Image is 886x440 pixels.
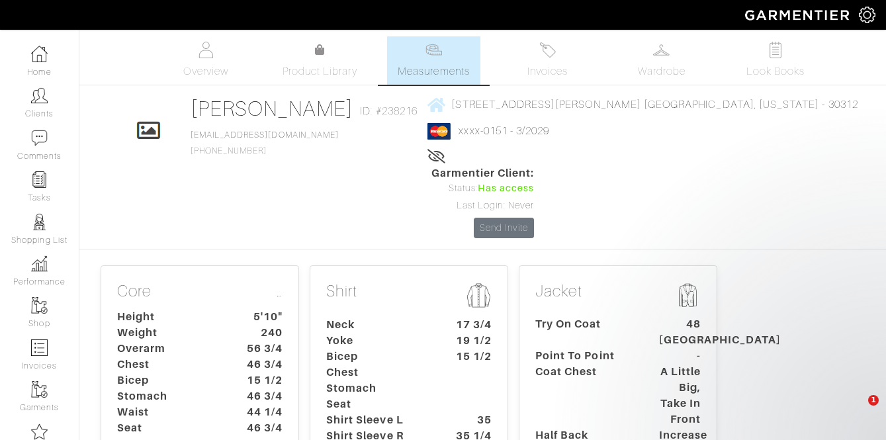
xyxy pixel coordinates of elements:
img: orders-27d20c2124de7fd6de4e0e44c1d41de31381a507db9b33961299e4e07d508b8c.svg [539,42,556,58]
dt: Seat [316,396,440,412]
dt: 44 1/4 [231,404,292,420]
dt: 46 3/4 [231,388,292,404]
a: … [277,282,283,301]
span: Product Library [283,64,357,79]
dt: 56 3/4 [231,341,292,357]
div: Status: [431,181,535,196]
a: Measurements [387,36,480,85]
dt: Neck [316,317,440,333]
dt: 46 3/4 [231,420,292,436]
img: measurements-466bbee1fd09ba9460f595b01e5d73f9e2bff037440d3c8f018324cb6cdf7a4a.svg [425,42,442,58]
dt: Shirt Sleeve L [316,412,440,428]
a: Wardrobe [615,36,708,85]
img: comment-icon-a0a6a9ef722e966f86d9cbdc48e553b5cf19dbc54f86b18d962a5391bc8f6eb6.png [31,130,48,146]
p: Core [117,282,283,304]
dt: 5'10" [231,309,292,325]
img: gear-icon-white-bd11855cb880d31180b6d7d6211b90ccbf57a29d726f0c71d8c61bd08dd39cc2.png [859,7,875,23]
a: [EMAIL_ADDRESS][DOMAIN_NAME] [191,130,339,140]
span: [PHONE_NUMBER] [191,130,339,155]
img: basicinfo-40fd8af6dae0f16599ec9e87c0ef1c0a1fdea2edbe929e3d69a839185d80c458.svg [198,42,214,58]
dt: Bicep [316,349,440,365]
a: Look Books [729,36,822,85]
dt: 35 [440,412,502,428]
img: mastercard-2c98a0d54659f76b027c6839bea21931c3e23d06ea5b2b5660056f2e14d2f154.png [427,123,451,140]
p: Shirt [326,282,492,312]
dt: 19 1/2 [440,333,502,349]
img: orders-icon-0abe47150d42831381b5fb84f609e132dff9fe21cb692f30cb5eec754e2cba89.png [31,339,48,356]
dt: Overarm [107,341,231,357]
img: companies-icon-14a0f246c7e91f24465de634b560f0151b0cc5c9ce11af5fac52e6d7d6371812.png [31,423,48,440]
img: dashboard-icon-dbcd8f5a0b271acd01030246c82b418ddd0df26cd7fceb0bd07c9910d44c42f6.png [31,46,48,62]
dt: Weight [107,325,231,341]
span: [STREET_ADDRESS][PERSON_NAME] [GEOGRAPHIC_DATA], [US_STATE] - 30312 [451,99,858,110]
dt: 15 1/2 [231,373,292,388]
img: graph-8b7af3c665d003b59727f371ae50e7771705bf0c487971e6e97d053d13c5068d.png [31,255,48,272]
span: Wardrobe [638,64,686,79]
dt: 240 [231,325,292,341]
a: Overview [159,36,252,85]
img: garmentier-logo-header-white-b43fb05a5012e4ada735d5af1a66efaba907eab6374d6393d1fbf88cb4ef424d.png [738,3,859,26]
img: stylists-icon-eb353228a002819b7ec25b43dbf5f0378dd9e0616d9560372ff212230b889e62.png [31,214,48,230]
dt: Try On Coat [525,316,649,348]
span: Measurements [398,64,470,79]
span: Has access [478,181,535,196]
img: msmt-shirt-icon-3af304f0b202ec9cb0a26b9503a50981a6fda5c95ab5ec1cadae0dbe11e5085a.png [465,282,492,309]
dt: A Little Big, Take In Front [649,364,711,427]
span: Overview [183,64,228,79]
dt: Height [107,309,231,325]
a: xxxx-0151 - 3/2029 [459,125,549,137]
img: reminder-icon-8004d30b9f0a5d33ae49ab947aed9ed385cf756f9e5892f1edd6e32f2345188e.png [31,171,48,188]
dt: Waist [107,404,231,420]
a: [PERSON_NAME] [191,97,354,120]
img: garments-icon-b7da505a4dc4fd61783c78ac3ca0ef83fa9d6f193b1c9dc38574b1d14d53ca28.png [31,297,48,314]
img: todo-9ac3debb85659649dc8f770b8b6100bb5dab4b48dedcbae339e5042a72dfd3cc.svg [767,42,783,58]
div: Last Login: Never [431,198,535,213]
dt: 17 3/4 [440,317,502,333]
dt: Yoke [316,333,440,349]
a: [STREET_ADDRESS][PERSON_NAME] [GEOGRAPHIC_DATA], [US_STATE] - 30312 [427,96,858,112]
img: wardrobe-487a4870c1b7c33e795ec22d11cfc2ed9d08956e64fb3008fe2437562e282088.svg [653,42,670,58]
p: Jacket [535,282,701,311]
dt: 15 1/2 [440,349,502,365]
span: Look Books [746,64,805,79]
dt: Bicep [107,373,231,388]
span: Invoices [527,64,568,79]
img: garments-icon-b7da505a4dc4fd61783c78ac3ca0ef83fa9d6f193b1c9dc38574b1d14d53ca28.png [31,381,48,398]
span: Garmentier Client: [431,165,535,181]
a: Send Invite [474,218,535,238]
a: Invoices [502,36,594,85]
dt: Chest [107,357,231,373]
dt: Point To Point [525,348,649,364]
iframe: Intercom live chat [841,395,873,427]
dt: Chest [316,365,440,380]
a: Product Library [273,42,366,79]
span: 1 [868,395,879,406]
dt: Coat Chest [525,364,649,427]
dt: Stomach [316,380,440,396]
dt: Stomach [107,388,231,404]
img: clients-icon-6bae9207a08558b7cb47a8932f037763ab4055f8c8b6bfacd5dc20c3e0201464.png [31,87,48,104]
dt: 46 3/4 [231,357,292,373]
span: ID: #238216 [360,103,418,119]
dt: Seat [107,420,231,436]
